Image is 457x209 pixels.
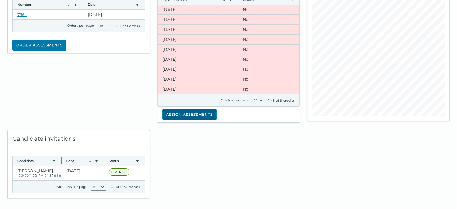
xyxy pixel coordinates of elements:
div: 1 - 9 of 9 credits [268,98,294,103]
button: Date [88,2,133,7]
label: Credits per page [221,98,249,102]
clr-dg-cell: [DATE] [83,10,145,19]
button: Column resize handle [59,154,63,167]
clr-dg-cell: No [238,25,300,34]
a: 7364 [17,12,27,17]
div: 1 - 1 of 1 invitations [109,185,140,189]
clr-dg-cell: [DATE] [158,54,238,64]
div: Candidate invitations [8,130,150,147]
clr-dg-cell: [PERSON_NAME][GEOGRAPHIC_DATA] [13,166,62,180]
clr-dg-cell: No [238,35,300,44]
clr-dg-cell: No [238,5,300,14]
button: Status [109,158,133,163]
button: Sent [66,158,93,163]
clr-dg-cell: No [238,84,300,94]
button: Order assessments [12,40,66,51]
clr-dg-cell: No [238,64,300,74]
label: Invitations per page [54,185,88,189]
clr-dg-cell: [DATE] [158,84,238,94]
clr-dg-cell: No [238,15,300,24]
clr-dg-cell: [DATE] [158,74,238,84]
clr-dg-cell: No [238,45,300,54]
clr-dg-cell: [DATE] [158,35,238,44]
div: 1 - 1 of 1 orders [116,23,140,28]
button: Candidate [17,158,50,163]
button: Assign assessments [162,109,217,120]
span: OPENED [109,168,129,176]
clr-dg-cell: [DATE] [158,25,238,34]
clr-dg-cell: [DATE] [158,45,238,54]
clr-dg-cell: [DATE] [158,64,238,74]
button: Column resize handle [102,154,106,167]
clr-dg-cell: No [238,54,300,64]
clr-dg-cell: [DATE] [62,166,104,180]
button: Number [17,2,71,7]
clr-dg-cell: [DATE] [158,5,238,14]
label: Orders per page [67,23,94,28]
clr-dg-cell: [DATE] [158,15,238,24]
clr-dg-cell: No [238,74,300,84]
